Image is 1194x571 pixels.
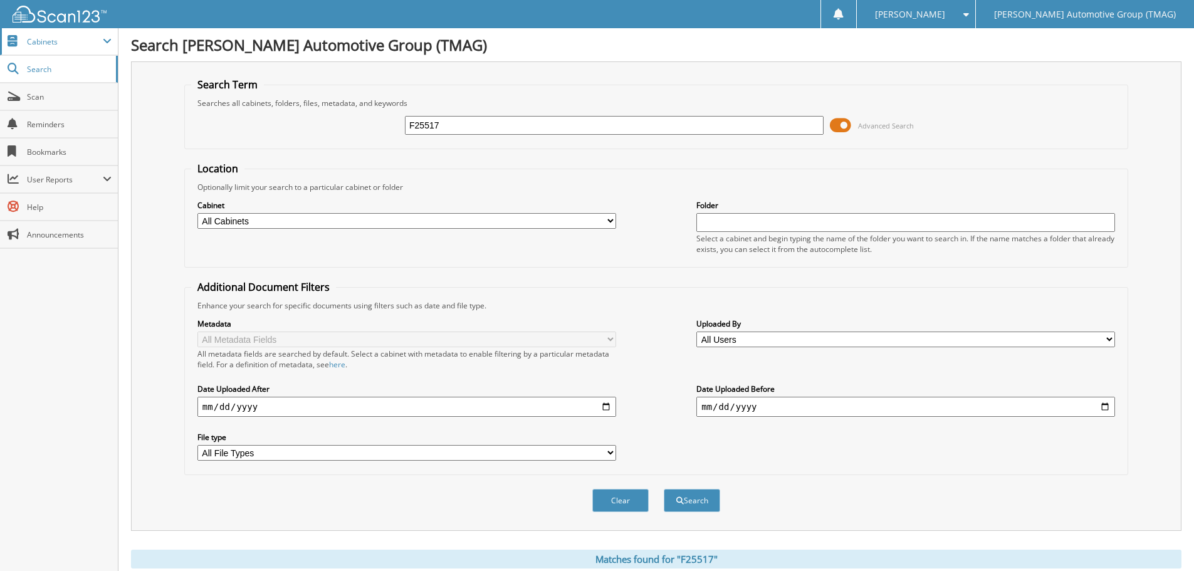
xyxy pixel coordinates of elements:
[13,6,107,23] img: scan123-logo-white.svg
[197,200,616,211] label: Cabinet
[696,233,1115,254] div: Select a cabinet and begin typing the name of the folder you want to search in. If the name match...
[197,384,616,394] label: Date Uploaded After
[1131,511,1194,571] iframe: Chat Widget
[197,397,616,417] input: start
[131,34,1181,55] h1: Search [PERSON_NAME] Automotive Group (TMAG)
[27,147,112,157] span: Bookmarks
[27,202,112,212] span: Help
[592,489,649,512] button: Clear
[664,489,720,512] button: Search
[191,98,1121,108] div: Searches all cabinets, folders, files, metadata, and keywords
[197,348,616,370] div: All metadata fields are searched by default. Select a cabinet with metadata to enable filtering b...
[27,64,110,75] span: Search
[858,121,914,130] span: Advanced Search
[191,182,1121,192] div: Optionally limit your search to a particular cabinet or folder
[27,174,103,185] span: User Reports
[27,119,112,130] span: Reminders
[197,318,616,329] label: Metadata
[27,36,103,47] span: Cabinets
[696,384,1115,394] label: Date Uploaded Before
[197,432,616,443] label: File type
[191,162,244,175] legend: Location
[27,229,112,240] span: Announcements
[27,92,112,102] span: Scan
[696,318,1115,329] label: Uploaded By
[875,11,945,18] span: [PERSON_NAME]
[329,359,345,370] a: here
[994,11,1176,18] span: [PERSON_NAME] Automotive Group (TMAG)
[696,200,1115,211] label: Folder
[191,300,1121,311] div: Enhance your search for specific documents using filters such as date and file type.
[191,280,336,294] legend: Additional Document Filters
[696,397,1115,417] input: end
[191,78,264,92] legend: Search Term
[131,550,1181,568] div: Matches found for "F25517"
